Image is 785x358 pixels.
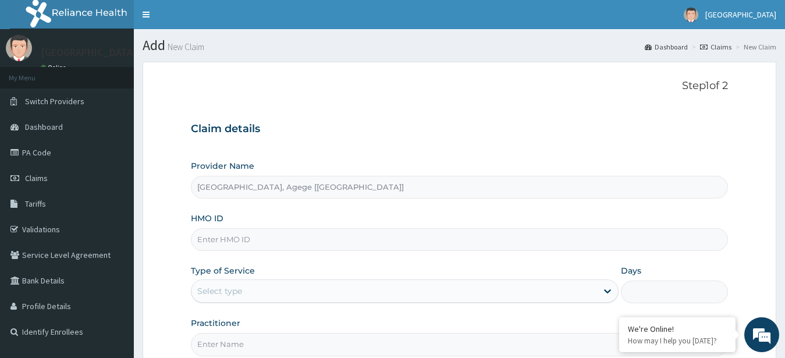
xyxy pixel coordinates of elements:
span: Claims [25,173,48,183]
img: User Image [684,8,698,22]
label: HMO ID [191,212,223,224]
div: We're Online! [628,324,727,334]
p: Step 1 of 2 [191,80,729,93]
div: Select type [197,285,242,297]
label: Practitioner [191,317,240,329]
input: Enter Name [191,333,729,356]
label: Type of Service [191,265,255,277]
a: Claims [700,42,731,52]
span: [GEOGRAPHIC_DATA] [705,9,776,20]
span: Tariffs [25,199,46,209]
label: Provider Name [191,160,254,172]
h1: Add [143,38,776,53]
span: Dashboard [25,122,63,132]
p: How may I help you today? [628,336,727,346]
a: Online [41,63,69,72]
p: [GEOGRAPHIC_DATA] [41,47,137,58]
label: Days [621,265,641,277]
a: Dashboard [645,42,688,52]
h3: Claim details [191,123,729,136]
small: New Claim [165,42,204,51]
img: User Image [6,35,32,61]
li: New Claim [733,42,776,52]
input: Enter HMO ID [191,228,729,251]
span: Switch Providers [25,96,84,107]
